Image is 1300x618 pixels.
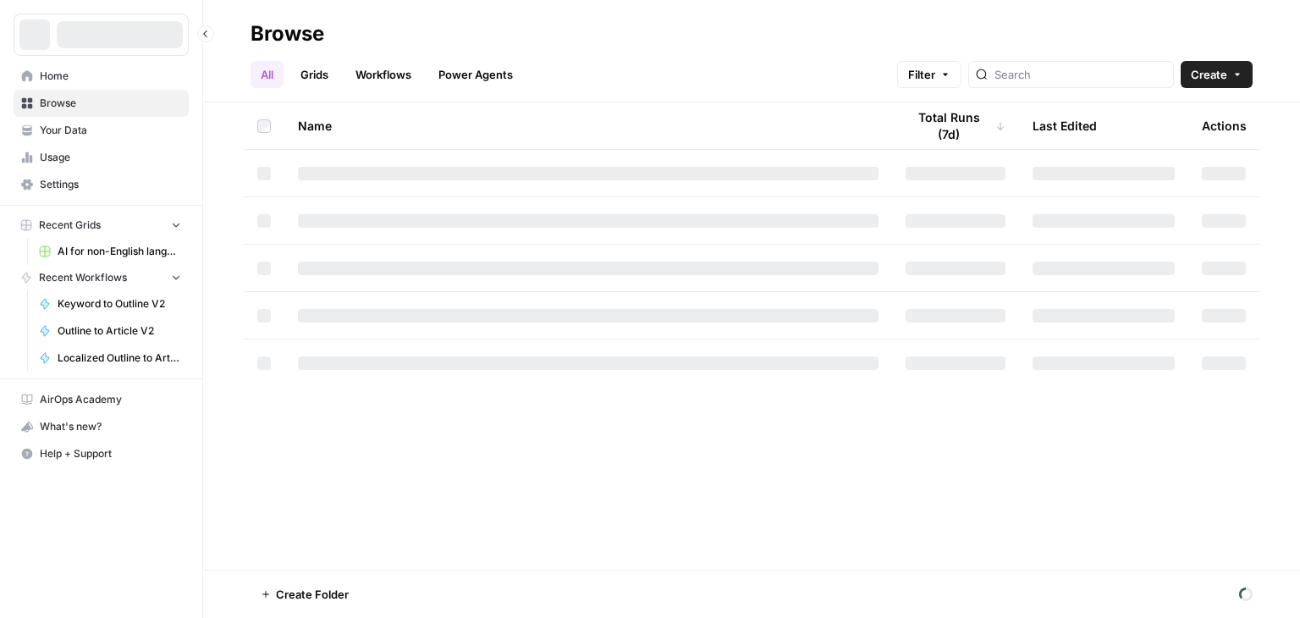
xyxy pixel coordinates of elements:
a: Settings [14,171,189,198]
button: Help + Support [14,440,189,467]
span: Outline to Article V2 [58,323,181,339]
a: Localized Outline to Article [31,345,189,372]
span: Filter [908,66,935,83]
a: Power Agents [428,61,523,88]
div: Browse [251,20,324,47]
a: Your Data [14,117,189,144]
div: Total Runs (7d) [906,102,1005,149]
button: Create Folder [251,581,359,608]
div: What's new? [14,414,188,439]
span: Create [1191,66,1227,83]
span: Help + Support [40,446,181,461]
button: Filter [897,61,961,88]
span: AI for non-English languages [58,244,181,259]
a: Outline to Article V2 [31,317,189,345]
span: AirOps Academy [40,392,181,407]
a: All [251,61,284,88]
div: Actions [1202,102,1247,149]
input: Search [994,66,1166,83]
a: Browse [14,90,189,117]
a: Usage [14,144,189,171]
div: Name [298,102,879,149]
a: Home [14,63,189,90]
button: Create [1181,61,1253,88]
div: Last Edited [1033,102,1097,149]
span: Usage [40,150,181,165]
span: Browse [40,96,181,111]
a: Workflows [345,61,421,88]
span: Recent Workflows [39,270,127,285]
span: Settings [40,177,181,192]
a: Grids [290,61,339,88]
a: Keyword to Outline V2 [31,290,189,317]
span: Keyword to Outline V2 [58,296,181,312]
span: Your Data [40,123,181,138]
span: Recent Grids [39,218,101,233]
span: Localized Outline to Article [58,350,181,366]
span: Home [40,69,181,84]
a: AI for non-English languages [31,238,189,265]
button: Recent Grids [14,212,189,238]
button: Recent Workflows [14,265,189,290]
span: Create Folder [276,586,349,603]
a: AirOps Academy [14,386,189,413]
button: What's new? [14,413,189,440]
